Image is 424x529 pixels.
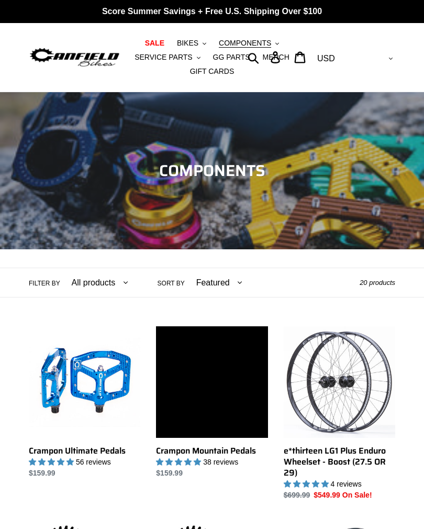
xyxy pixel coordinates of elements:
button: BIKES [172,36,211,50]
span: COMPONENTS [159,158,265,183]
a: GG PARTS [208,50,255,64]
img: Canfield Bikes [29,46,120,69]
span: BIKES [177,39,198,48]
button: COMPONENTS [214,36,284,50]
a: SALE [140,36,170,50]
span: GG PARTS [213,53,250,62]
span: 20 products [360,279,395,286]
span: SALE [145,39,164,48]
span: SERVICE PARTS [135,53,192,62]
button: SERVICE PARTS [129,50,205,64]
span: GIFT CARDS [190,67,235,76]
label: Filter by [29,279,60,288]
a: GIFT CARDS [185,64,240,79]
label: Sort by [158,279,185,288]
span: COMPONENTS [219,39,271,48]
